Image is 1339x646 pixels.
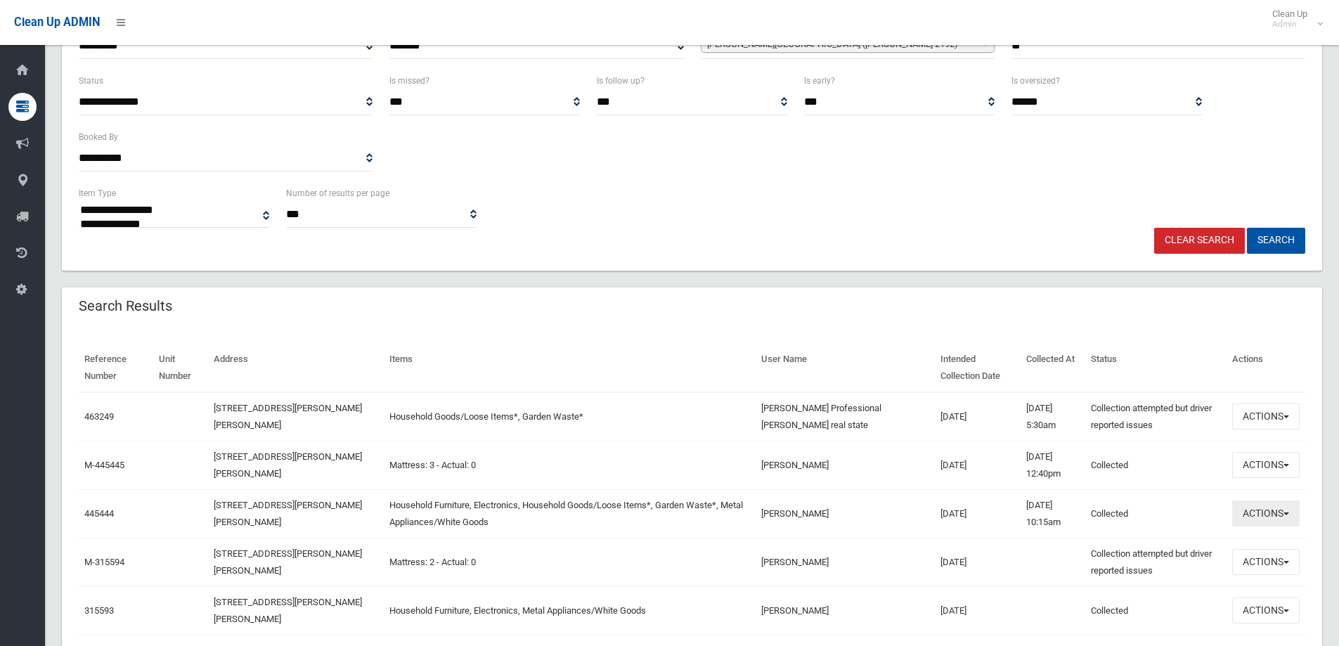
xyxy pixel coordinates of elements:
[1272,19,1307,30] small: Admin
[286,186,389,201] label: Number of results per page
[214,548,362,576] a: [STREET_ADDRESS][PERSON_NAME][PERSON_NAME]
[214,403,362,430] a: [STREET_ADDRESS][PERSON_NAME][PERSON_NAME]
[214,500,362,527] a: [STREET_ADDRESS][PERSON_NAME][PERSON_NAME]
[1227,344,1305,392] th: Actions
[1232,403,1300,429] button: Actions
[214,597,362,624] a: [STREET_ADDRESS][PERSON_NAME][PERSON_NAME]
[384,441,756,489] td: Mattress: 3 - Actual: 0
[84,605,114,616] a: 315593
[384,392,756,441] td: Household Goods/Loose Items*, Garden Waste*
[935,392,1021,441] td: [DATE]
[84,460,124,470] a: M-445445
[1154,228,1245,254] a: Clear Search
[1085,538,1227,586] td: Collection attempted but driver reported issues
[1265,8,1321,30] span: Clean Up
[1021,441,1085,489] td: [DATE] 12:40pm
[935,489,1021,538] td: [DATE]
[935,586,1021,635] td: [DATE]
[756,538,934,586] td: [PERSON_NAME]
[208,344,384,392] th: Address
[1085,441,1227,489] td: Collected
[1021,392,1085,441] td: [DATE] 5:30am
[1247,228,1305,254] button: Search
[1232,452,1300,478] button: Actions
[384,489,756,538] td: Household Furniture, Electronics, Household Goods/Loose Items*, Garden Waste*, Metal Appliances/W...
[935,538,1021,586] td: [DATE]
[79,344,153,392] th: Reference Number
[756,586,934,635] td: [PERSON_NAME]
[1232,549,1300,575] button: Actions
[756,441,934,489] td: [PERSON_NAME]
[1021,489,1085,538] td: [DATE] 10:15am
[1011,73,1060,89] label: Is oversized?
[756,344,934,392] th: User Name
[935,441,1021,489] td: [DATE]
[1232,500,1300,527] button: Actions
[756,489,934,538] td: [PERSON_NAME]
[153,344,208,392] th: Unit Number
[1232,597,1300,624] button: Actions
[597,73,645,89] label: Is follow up?
[1085,586,1227,635] td: Collected
[84,411,114,422] a: 463249
[79,186,116,201] label: Item Type
[384,586,756,635] td: Household Furniture, Electronics, Metal Appliances/White Goods
[1085,489,1227,538] td: Collected
[62,292,189,320] header: Search Results
[1085,344,1227,392] th: Status
[384,538,756,586] td: Mattress: 2 - Actual: 0
[804,73,835,89] label: Is early?
[214,451,362,479] a: [STREET_ADDRESS][PERSON_NAME][PERSON_NAME]
[756,392,934,441] td: [PERSON_NAME] Professional [PERSON_NAME] real state
[384,344,756,392] th: Items
[79,73,103,89] label: Status
[14,15,100,29] span: Clean Up ADMIN
[79,129,118,145] label: Booked By
[389,73,429,89] label: Is missed?
[1085,392,1227,441] td: Collection attempted but driver reported issues
[84,508,114,519] a: 445444
[935,344,1021,392] th: Intended Collection Date
[84,557,124,567] a: M-315594
[1021,344,1085,392] th: Collected At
